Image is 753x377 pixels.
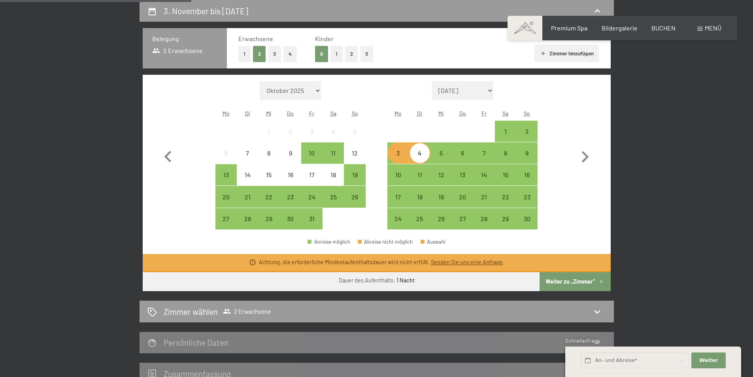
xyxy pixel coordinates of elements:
div: Tue Oct 07 2025 [237,142,258,164]
div: 8 [496,150,515,170]
div: Anreise möglich [473,208,494,229]
div: 18 [323,172,343,191]
div: Abreise nicht möglich [358,239,413,244]
div: Anreise möglich [495,208,516,229]
div: 20 [453,194,472,214]
div: Anreise möglich [452,186,473,207]
div: Sat Nov 08 2025 [495,142,516,164]
div: 16 [517,172,537,191]
div: 4 [323,128,343,148]
span: Schnellanfrage [565,337,600,344]
div: 26 [431,216,451,235]
button: Zimmer hinzufügen [534,45,599,62]
abbr: Donnerstag [287,110,294,117]
div: Thu Nov 13 2025 [452,164,473,186]
div: Mon Oct 13 2025 [215,164,237,186]
div: 6 [216,150,236,170]
abbr: Freitag [309,110,314,117]
div: Mon Oct 06 2025 [215,142,237,164]
abbr: Samstag [502,110,508,117]
div: Sun Oct 19 2025 [344,164,365,186]
span: BUCHEN [651,24,676,32]
div: Thu Oct 30 2025 [280,208,301,229]
div: Anreise möglich [280,208,301,229]
div: Achtung, die erforderliche Mindestaufenthaltsdauer wird nicht erfüllt. . [259,258,504,266]
div: Tue Nov 04 2025 [409,142,430,164]
div: Anreise möglich [409,208,430,229]
div: 31 [302,216,322,235]
div: Anreise nicht möglich [280,164,301,186]
div: Tue Nov 18 2025 [409,186,430,207]
div: Wed Oct 29 2025 [258,208,279,229]
div: Fri Oct 17 2025 [301,164,323,186]
div: Tue Nov 11 2025 [409,164,430,186]
div: Sun Oct 12 2025 [344,142,365,164]
div: Thu Oct 02 2025 [280,121,301,142]
button: 4 [283,46,297,62]
abbr: Dienstag [417,110,422,117]
div: 26 [345,194,364,214]
abbr: Sonntag [352,110,358,117]
div: 1 [496,128,515,148]
div: Anreise möglich [430,164,452,186]
div: Anreise möglich [409,186,430,207]
div: Tue Nov 25 2025 [409,208,430,229]
div: 23 [281,194,300,214]
div: Anreise möglich [409,164,430,186]
div: 2 [517,128,537,148]
div: 27 [453,216,472,235]
div: 4 [410,150,430,170]
div: 30 [281,216,300,235]
div: Anreise nicht möglich [301,164,323,186]
div: Anreise möglich [430,208,452,229]
div: 5 [431,150,451,170]
div: Mon Nov 17 2025 [387,186,409,207]
div: 15 [259,172,279,191]
div: Sun Oct 26 2025 [344,186,365,207]
div: Anreise nicht möglich [258,164,279,186]
div: 14 [474,172,494,191]
div: Wed Oct 22 2025 [258,186,279,207]
button: 3 [268,46,281,62]
div: Mon Nov 03 2025 [387,142,409,164]
div: 23 [517,194,537,214]
div: Sat Nov 29 2025 [495,208,516,229]
div: Fri Nov 21 2025 [473,186,494,207]
div: 3 [302,128,322,148]
div: 24 [302,194,322,214]
abbr: Samstag [330,110,336,117]
div: Anreise nicht möglich [323,121,344,142]
div: 12 [431,172,451,191]
div: Sun Nov 23 2025 [516,186,538,207]
button: Weiter zu „Zimmer“ [540,272,610,291]
div: Anreise möglich [430,186,452,207]
div: Tue Oct 21 2025 [237,186,258,207]
div: Anreise möglich [452,142,473,164]
div: 22 [259,194,279,214]
div: 9 [281,150,300,170]
div: Mon Oct 27 2025 [215,208,237,229]
div: Anreise nicht möglich [323,164,344,186]
abbr: Mittwoch [266,110,272,117]
button: 2 [345,46,358,62]
div: Fri Oct 24 2025 [301,186,323,207]
div: Thu Nov 27 2025 [452,208,473,229]
a: Bildergalerie [602,24,638,32]
div: Anreise nicht möglich [258,142,279,164]
a: Premium Spa [551,24,587,32]
abbr: Donnerstag [459,110,466,117]
div: Anreise möglich [215,208,237,229]
span: Kinder [315,35,334,42]
div: 29 [259,216,279,235]
div: Anreise möglich [323,142,344,164]
div: 16 [281,172,300,191]
div: Anreise möglich [387,186,409,207]
div: Anreise nicht möglich [344,142,365,164]
div: 10 [388,172,408,191]
div: Anreise möglich [387,164,409,186]
div: Anreise möglich [301,208,323,229]
div: Auswahl [421,239,446,244]
div: Anreise möglich [344,186,365,207]
div: Sat Nov 01 2025 [495,121,516,142]
b: 1 Nacht [396,277,415,284]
